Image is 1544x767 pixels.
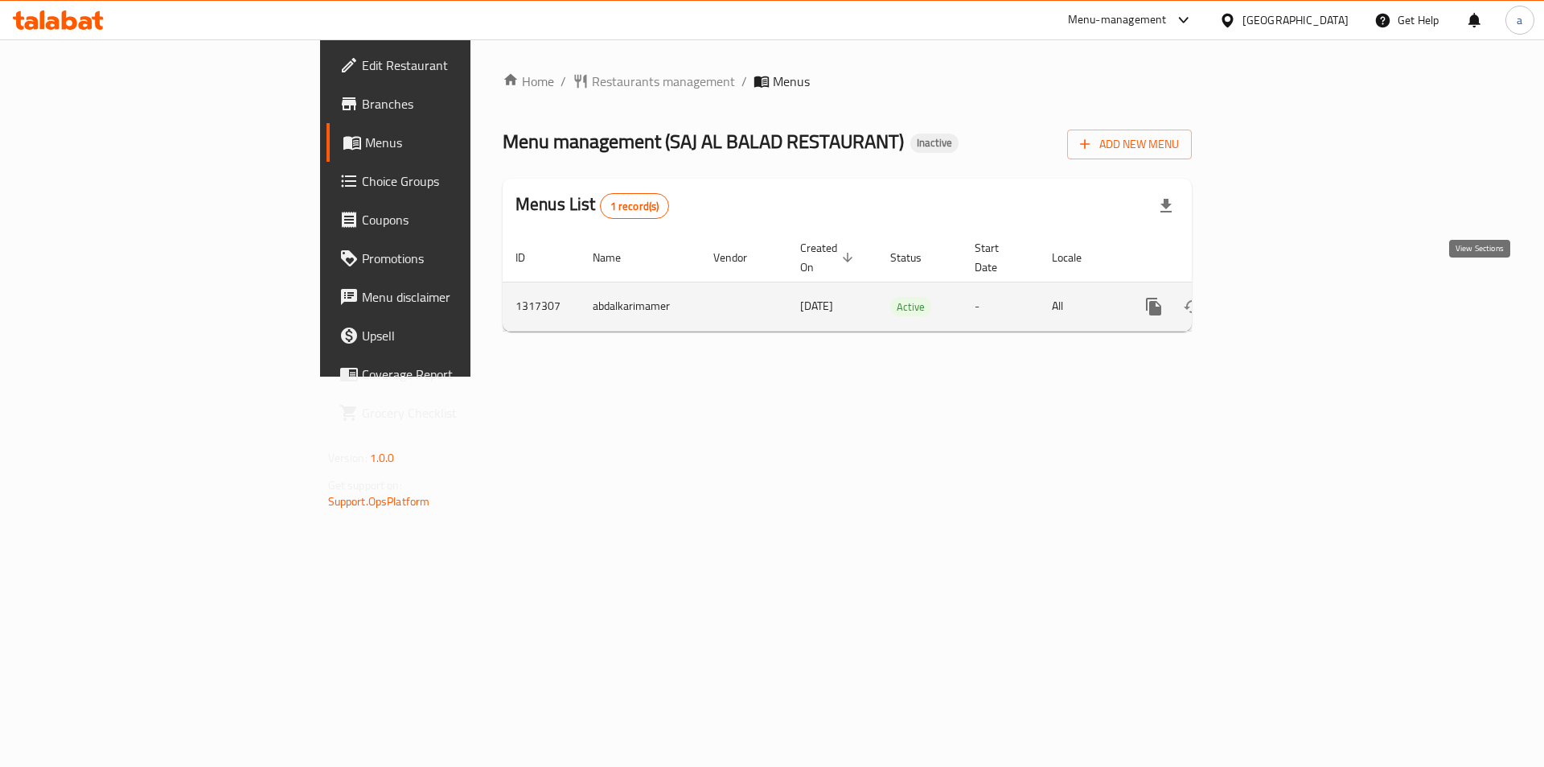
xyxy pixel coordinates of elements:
[592,72,735,91] span: Restaurants management
[326,355,578,394] a: Coverage Report
[962,282,1039,331] td: -
[1517,11,1522,29] span: a
[326,85,578,123] a: Branches
[362,326,565,345] span: Upsell
[580,282,700,331] td: abdalkarimamer
[362,56,565,75] span: Edit Restaurant
[773,72,810,91] span: Menus
[890,298,931,316] span: Active
[1052,248,1103,267] span: Locale
[741,72,747,91] li: /
[362,249,565,268] span: Promotions
[328,491,430,512] a: Support.OpsPlatform
[370,447,395,468] span: 1.0.0
[362,210,565,229] span: Coupons
[601,199,669,214] span: 1 record(s)
[1068,10,1167,30] div: Menu-management
[362,94,565,113] span: Branches
[503,233,1302,332] table: enhanced table
[800,295,833,316] span: [DATE]
[326,278,578,316] a: Menu disclaimer
[328,447,368,468] span: Version:
[326,394,578,432] a: Grocery Checklist
[1135,287,1173,326] button: more
[362,171,565,191] span: Choice Groups
[326,162,578,200] a: Choice Groups
[593,248,642,267] span: Name
[515,248,546,267] span: ID
[1122,233,1302,282] th: Actions
[503,123,904,159] span: Menu management ( SAJ AL BALAD RESTAURANT )
[362,365,565,384] span: Coverage Report
[890,297,931,316] div: Active
[326,316,578,355] a: Upsell
[1173,287,1212,326] button: Change Status
[326,123,578,162] a: Menus
[910,136,959,150] span: Inactive
[910,134,959,153] div: Inactive
[573,72,735,91] a: Restaurants management
[1067,130,1192,159] button: Add New Menu
[326,239,578,278] a: Promotions
[1242,11,1349,29] div: [GEOGRAPHIC_DATA]
[326,46,578,85] a: Edit Restaurant
[800,238,858,277] span: Created On
[975,238,1020,277] span: Start Date
[362,287,565,307] span: Menu disclaimer
[365,133,565,152] span: Menus
[328,475,402,496] span: Get support on:
[515,192,669,219] h2: Menus List
[713,248,768,267] span: Vendor
[362,403,565,423] span: Grocery Checklist
[503,72,1192,91] nav: breadcrumb
[890,248,942,267] span: Status
[1080,134,1179,155] span: Add New Menu
[1147,187,1185,225] div: Export file
[1039,282,1122,331] td: All
[326,200,578,239] a: Coupons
